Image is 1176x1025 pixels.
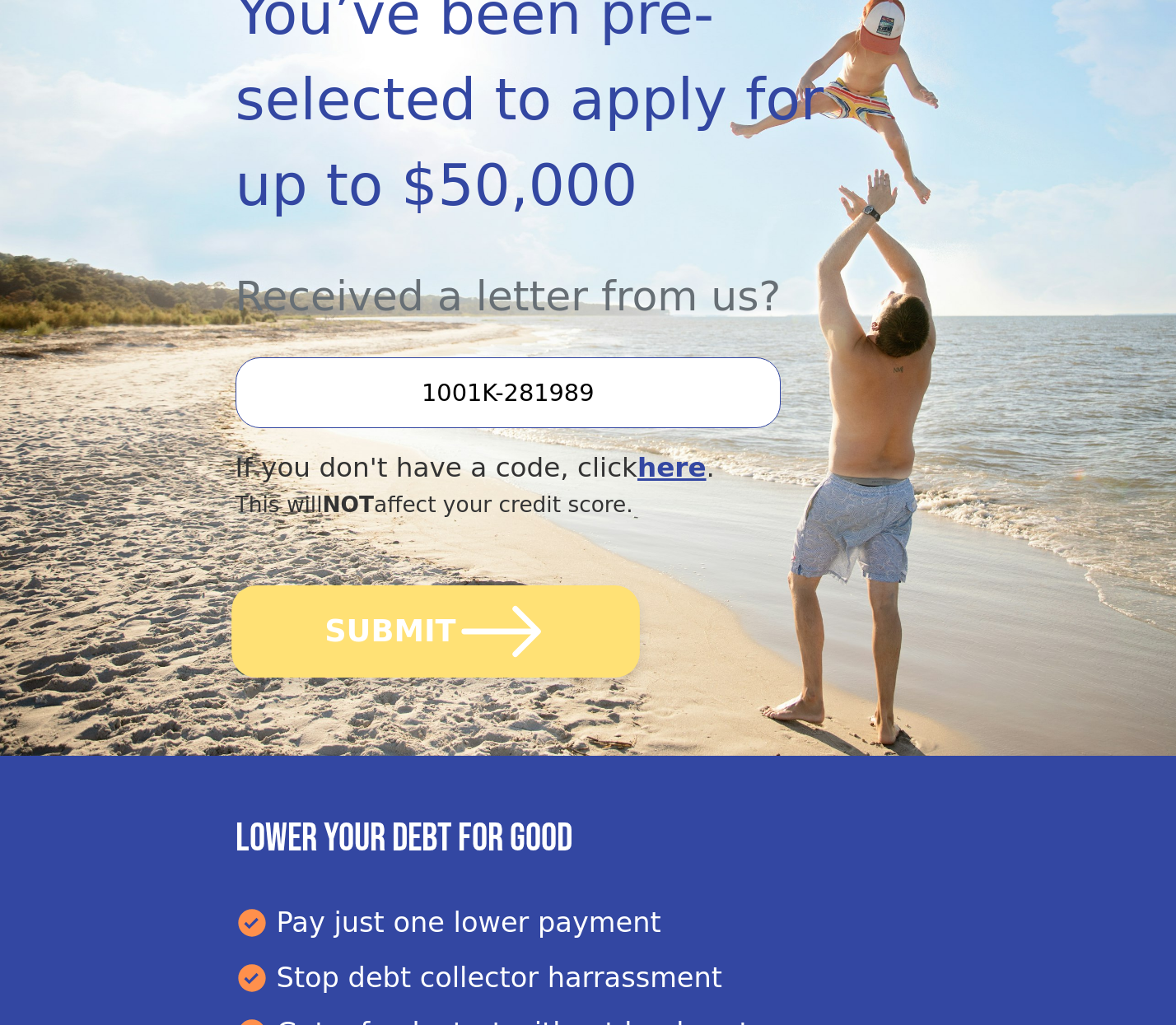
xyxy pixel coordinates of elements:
div: This will affect your credit score. [236,488,835,521]
div: Received a letter from us? [236,228,835,328]
h3: Lower your debt for good [236,815,941,863]
div: Stop debt collector harrassment [236,957,941,999]
span: NOT [323,492,375,517]
div: Pay just one lower payment [236,902,941,943]
a: here [637,452,707,483]
button: SUBMIT [231,585,640,678]
input: Enter your Offer Code: [236,357,781,428]
div: If you don't have a code, click . [236,448,835,488]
